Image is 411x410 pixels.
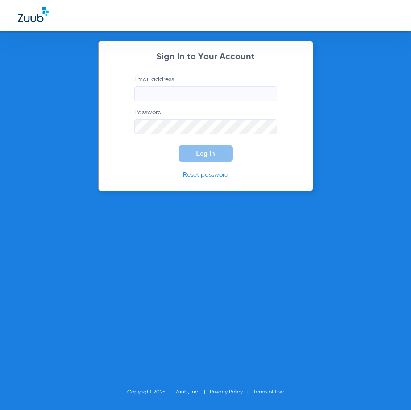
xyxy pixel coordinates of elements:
a: Privacy Policy [210,389,243,395]
label: Email address [134,75,277,101]
img: Zuub Logo [18,7,49,22]
input: Password [134,119,277,134]
input: Email address [134,86,277,101]
h2: Sign In to Your Account [121,53,291,62]
a: Terms of Use [253,389,284,395]
span: Log In [196,150,215,157]
a: Reset password [183,172,228,178]
li: Copyright 2025 [127,388,175,397]
li: Zuub, Inc. [175,388,210,397]
label: Password [134,108,277,134]
button: Log In [179,145,233,162]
